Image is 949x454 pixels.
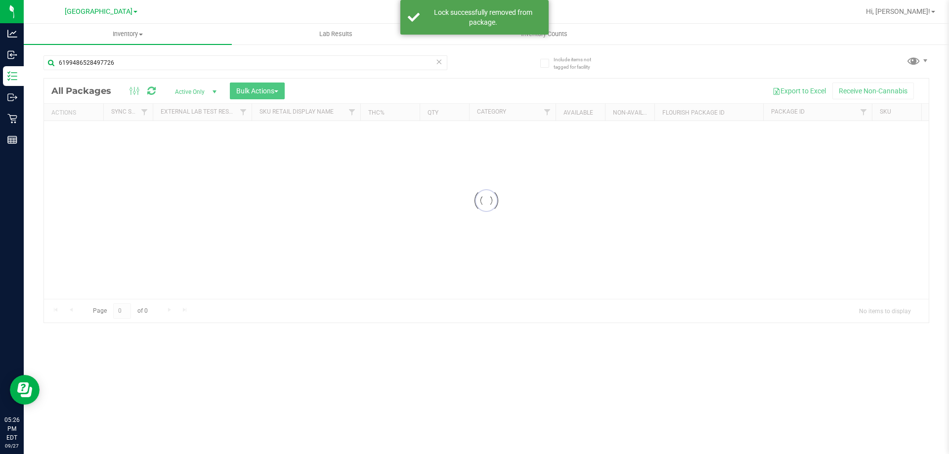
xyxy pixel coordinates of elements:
[306,30,366,39] span: Lab Results
[425,7,541,27] div: Lock successfully removed from package.
[4,442,19,450] p: 09/27
[24,24,232,44] a: Inventory
[65,7,132,16] span: [GEOGRAPHIC_DATA]
[43,55,447,70] input: Search Package ID, Item Name, SKU, Lot or Part Number...
[435,55,442,68] span: Clear
[232,24,440,44] a: Lab Results
[554,56,603,71] span: Include items not tagged for facility
[24,30,232,39] span: Inventory
[4,415,19,442] p: 05:26 PM EDT
[866,7,930,15] span: Hi, [PERSON_NAME]!
[7,92,17,102] inline-svg: Outbound
[7,135,17,145] inline-svg: Reports
[10,375,40,405] iframe: Resource center
[7,50,17,60] inline-svg: Inbound
[7,29,17,39] inline-svg: Analytics
[7,114,17,124] inline-svg: Retail
[7,71,17,81] inline-svg: Inventory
